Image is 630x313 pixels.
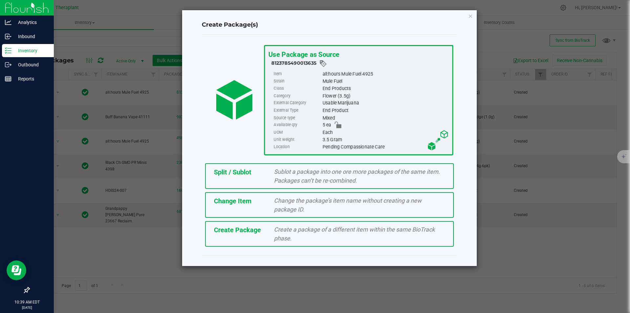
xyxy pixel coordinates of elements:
[274,168,440,184] span: Sublot a package into one ore more packages of the same item. Packages can’t be re-combined.
[274,143,321,150] label: Location
[274,70,321,78] label: Item
[5,19,11,26] inline-svg: Analytics
[214,168,251,176] span: Split / Sublot
[274,114,321,122] label: Source type
[274,226,435,242] span: Create a package of a different item within the same BioTrack phase.
[322,92,449,100] div: Flower (3.5g)
[274,100,321,107] label: External Category
[3,305,51,310] p: [DATE]
[268,50,339,58] span: Use Package as Source
[11,75,51,83] p: Reports
[274,78,321,85] label: Strain
[11,18,51,26] p: Analytics
[214,226,261,234] span: Create Package
[322,114,449,122] div: Mixed
[214,197,251,205] span: Change Item
[322,78,449,85] div: Mule Fuel
[322,122,331,129] span: 5 ea
[7,260,26,280] iframe: Resource center
[271,59,449,68] div: 8123785490013635
[11,61,51,69] p: Outbound
[274,122,321,129] label: Available qty
[11,47,51,55] p: Inventory
[5,47,11,54] inline-svg: Inventory
[202,21,457,29] h4: Create Package(s)
[322,70,449,78] div: all:hours Mule Fuel 4925
[274,129,321,136] label: UOM
[274,107,321,114] label: External Type
[322,85,449,92] div: End Products
[322,143,449,150] div: Pending Compassionate Care
[274,92,321,100] label: Category
[322,136,449,143] div: 3.5 Gram
[5,76,11,82] inline-svg: Reports
[5,33,11,40] inline-svg: Inbound
[322,129,449,136] div: Each
[3,299,51,305] p: 10:39 AM EDT
[274,136,321,143] label: Unit weight
[322,107,449,114] div: End Product
[322,100,449,107] div: Usable Marijuana
[5,61,11,68] inline-svg: Outbound
[274,197,422,213] span: Change the package’s item name without creating a new package ID.
[11,33,51,40] p: Inbound
[274,85,321,92] label: Class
